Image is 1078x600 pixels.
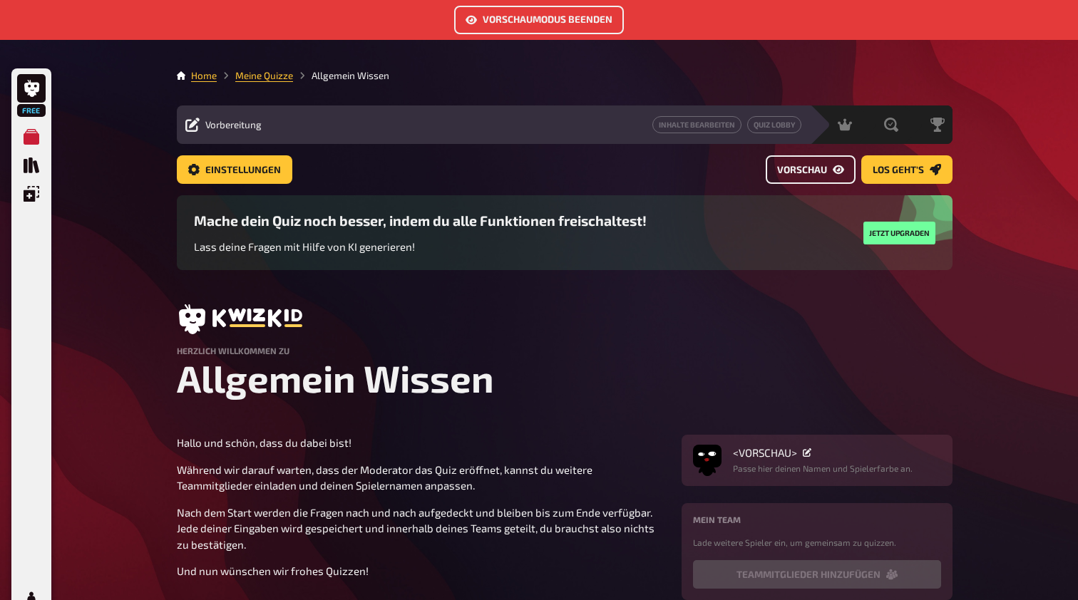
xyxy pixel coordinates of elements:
[191,70,217,81] a: Home
[293,68,389,83] li: Allgemein Wissen
[454,6,624,34] button: Vorschaumodus beenden
[733,446,797,459] span: <VORSCHAU>
[17,151,46,180] a: Quiz Sammlung
[177,435,664,451] p: Hallo und schön, dass du dabei bist!
[194,212,647,229] h3: Mache dein Quiz noch besser, indem du alle Funktionen freischaltest!
[177,462,664,494] p: Während wir darauf warten, dass der Moderator das Quiz eröffnet, kannst du weitere Teammitglieder...
[693,536,941,549] p: Lade weitere Spieler ein, um gemeinsam zu quizzen.
[777,165,827,175] span: Vorschau
[177,563,664,579] p: Und nun wünschen wir frohes Quizzen!
[873,165,924,175] span: Los geht's
[177,346,953,356] h4: Herzlich Willkommen zu
[693,560,941,589] button: Teammitglieder hinzufügen
[652,116,741,133] button: Inhalte Bearbeiten
[693,446,722,475] button: Avatar
[454,15,624,28] a: Vorschaumodus beenden
[17,123,46,151] a: Meine Quizze
[19,106,44,115] span: Free
[194,240,415,253] span: Lass deine Fragen mit Hilfe von KI generieren!
[863,222,935,244] button: Jetzt upgraden
[693,514,941,524] h4: Mein Team
[693,442,722,470] img: Avatar
[205,165,281,175] span: Einstellungen
[861,155,953,184] button: Los geht's
[177,155,292,184] button: Einstellungen
[17,180,46,208] a: Einblendungen
[235,70,293,81] a: Meine Quizze
[205,119,262,130] span: Vorbereitung
[177,356,953,400] h1: Allgemein Wissen
[217,68,293,83] li: Meine Quizze
[733,462,913,475] p: Passe hier deinen Namen und Spielerfarbe an.
[191,68,217,83] li: Home
[177,505,664,553] p: Nach dem Start werden die Fragen nach und nach aufgedeckt und bleiben bis zum Ende verfügbar. Jed...
[766,155,856,184] button: Vorschau
[747,116,801,133] button: Quiz Lobby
